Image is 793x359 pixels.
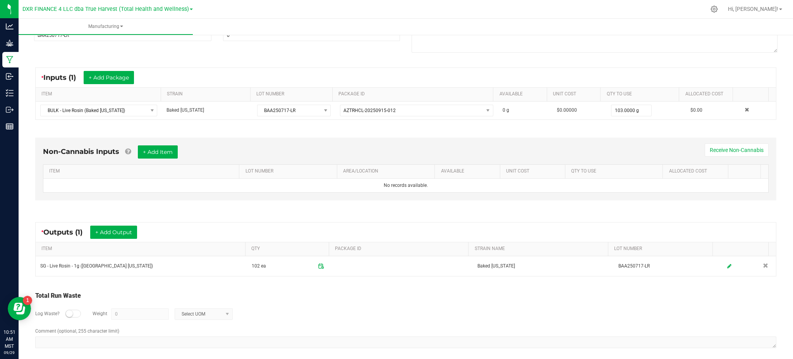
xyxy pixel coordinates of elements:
inline-svg: Outbound [6,106,14,114]
inline-svg: Manufacturing [6,56,14,64]
button: + Add Package [84,71,134,84]
a: PACKAGE IDSortable [335,246,465,252]
span: DXR FINANCE 4 LLC dba True Harvest (Total Health and Wellness) [22,6,189,12]
span: AZTRHCL-20250915-012 [343,108,396,113]
button: + Add Item [138,145,178,159]
span: Inputs (1) [43,73,84,82]
span: $0.00000 [557,107,577,113]
a: AVAILABLESortable [441,168,497,174]
a: LOT NUMBERSortable [614,246,710,252]
span: Outputs (1) [43,228,90,236]
inline-svg: Analytics [6,22,14,30]
a: Manufacturing [19,19,193,35]
label: Comment (optional, 255 character limit) [35,328,119,335]
span: Baked [US_STATE] [166,107,204,113]
a: LOT NUMBERSortable [256,91,330,97]
span: Manufacturing [19,23,193,30]
a: QTYSortable [251,246,326,252]
button: + Add Output [90,226,137,239]
a: STRAINSortable [167,91,247,97]
td: Baked [US_STATE] [473,256,614,276]
a: QTY TO USESortable [571,168,660,174]
span: 0 [503,107,505,113]
a: Allocated CostSortable [685,91,730,97]
button: Receive Non-Cannabis [705,143,769,157]
a: Allocated CostSortable [669,168,725,174]
a: Unit CostSortable [506,168,562,174]
label: Log Waste? [35,310,60,317]
div: Total Run Waste [35,291,776,300]
span: BULK - Live Rosin (Baked [US_STATE]) [41,105,147,116]
a: PACKAGE IDSortable [338,91,490,97]
a: LOT NUMBERSortable [245,168,334,174]
td: BAA250717-LR [614,256,719,276]
span: 102 ea [252,260,266,272]
iframe: Resource center [8,297,31,320]
td: No records available. [43,179,768,192]
a: AREA/LOCATIONSortable [343,168,432,174]
label: Weight [93,310,107,317]
div: Manage settings [709,5,719,13]
span: $0.00 [690,107,702,113]
p: 09/29 [3,350,15,356]
a: Sortable [734,168,758,174]
a: STRAIN NAMESortable [475,246,605,252]
a: ITEMSortable [49,168,236,174]
inline-svg: Reports [6,123,14,130]
span: g [506,107,509,113]
td: SG - Live Rosin - 1g ([GEOGRAPHIC_DATA] [US_STATE]) [36,256,247,276]
span: Non-Cannabis Inputs [43,147,119,156]
a: Add Non-Cannabis items that were also consumed in the run (e.g. gloves and packaging); Also add N... [125,147,131,156]
a: ITEMSortable [41,91,158,97]
inline-svg: Inventory [6,89,14,97]
inline-svg: Grow [6,39,14,47]
span: Hi, [PERSON_NAME]! [728,6,778,12]
a: AVAILABLESortable [499,91,544,97]
a: QTY TO USESortable [607,91,676,97]
span: NO DATA FOUND [40,105,157,116]
a: Unit CostSortable [553,91,597,97]
a: Sortable [739,91,766,97]
inline-svg: Inbound [6,72,14,80]
span: BAA250717-LR [257,105,321,116]
p: 10:51 AM MST [3,329,15,350]
span: Package timestamp is valid [315,260,327,272]
a: Sortable [719,246,766,252]
iframe: Resource center unread badge [23,296,32,305]
a: ITEMSortable [41,246,242,252]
